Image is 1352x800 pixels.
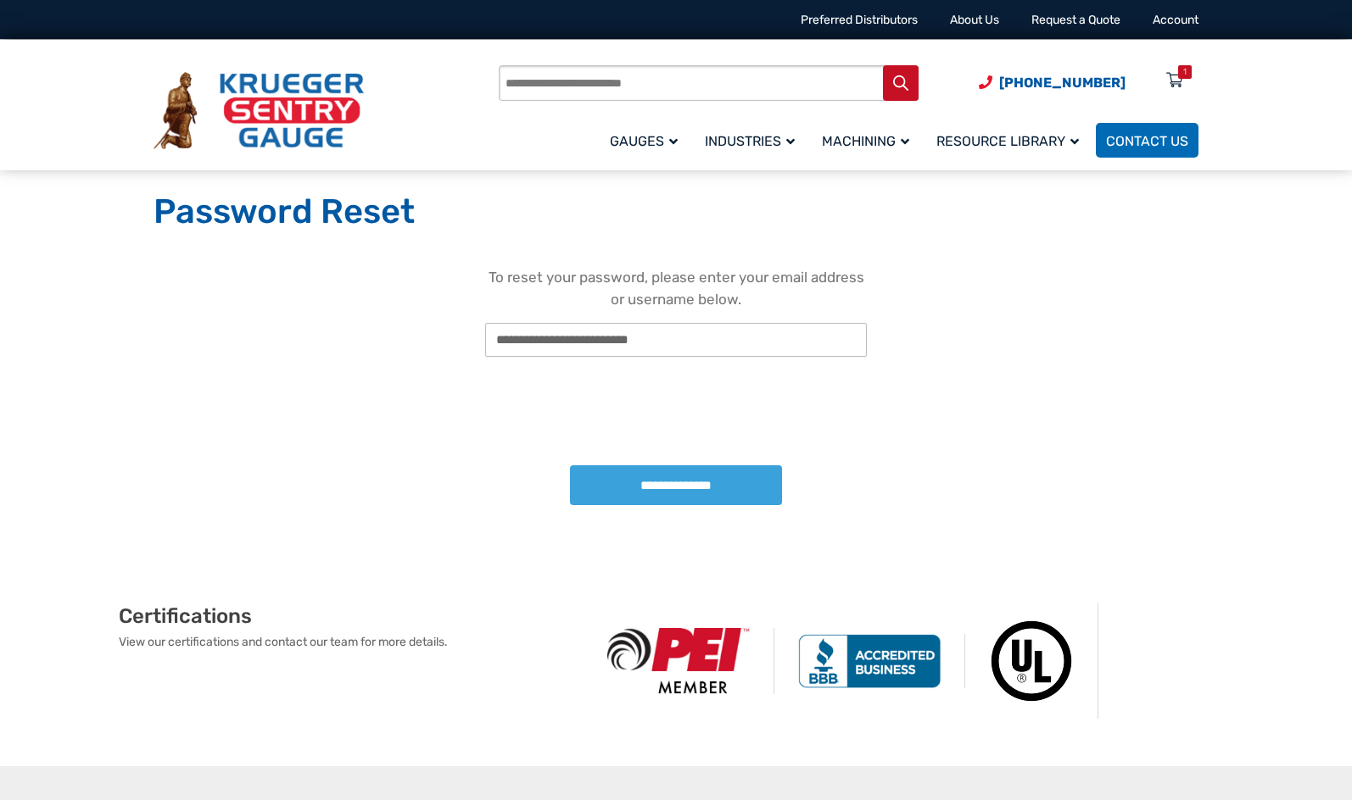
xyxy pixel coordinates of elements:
[154,191,1198,233] h1: Password Reset
[119,603,584,629] h2: Certifications
[154,72,364,150] img: Krueger Sentry Gauge
[600,120,695,160] a: Gauges
[936,133,1079,149] span: Resource Library
[926,120,1096,160] a: Resource Library
[1183,65,1187,79] div: 1
[965,603,1098,719] img: Underwriters Laboratories
[999,75,1126,91] span: [PHONE_NUMBER]
[549,369,807,436] iframe: reCAPTCHA
[119,633,584,651] p: View our certifications and contact our team for more details.
[695,120,812,160] a: Industries
[812,120,926,160] a: Machining
[950,13,999,27] a: About Us
[979,72,1126,93] a: Phone Number (920) 434-8860
[610,133,678,149] span: Gauges
[774,634,965,688] img: BBB
[1153,13,1198,27] a: Account
[485,267,867,310] div: To reset your password, please enter your email address or username below.
[705,133,795,149] span: Industries
[1031,13,1120,27] a: Request a Quote
[1106,133,1188,149] span: Contact Us
[1096,123,1198,158] a: Contact Us
[822,133,909,149] span: Machining
[584,628,774,693] img: PEI Member
[801,13,918,27] a: Preferred Distributors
